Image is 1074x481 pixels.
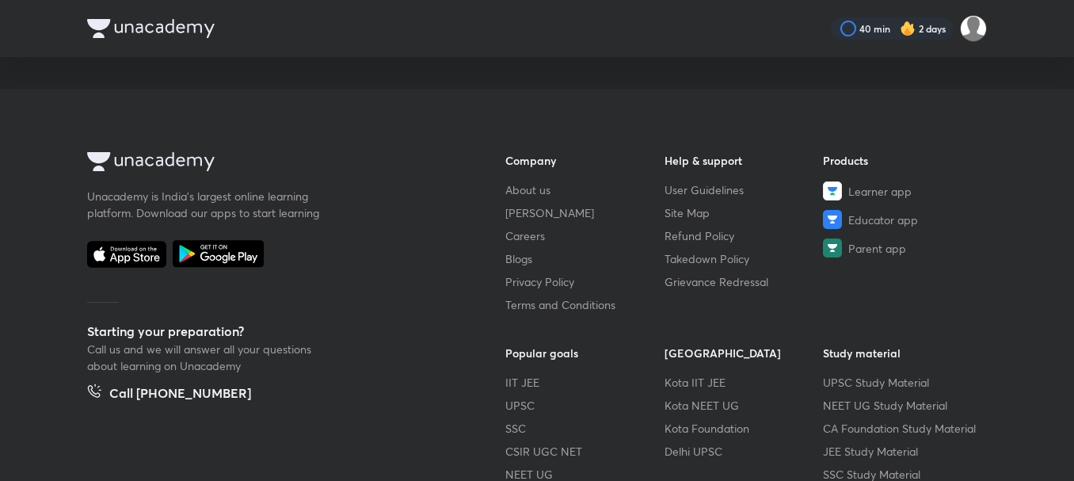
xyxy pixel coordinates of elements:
span: Parent app [848,240,906,257]
a: User Guidelines [665,181,824,198]
a: Refund Policy [665,227,824,244]
h5: Call [PHONE_NUMBER] [109,384,251,406]
a: Blogs [505,250,665,267]
h6: Popular goals [505,345,665,361]
a: JEE Study Material [823,443,982,460]
h6: Help & support [665,152,824,169]
span: Careers [505,227,545,244]
h6: Study material [823,345,982,361]
a: Parent app [823,239,982,258]
img: streak [900,21,916,36]
a: Kota Foundation [665,420,824,437]
a: IIT JEE [505,374,665,391]
img: Company Logo [87,19,215,38]
a: Company Logo [87,152,455,175]
span: Learner app [848,183,912,200]
h5: Starting your preparation? [87,322,455,341]
a: CSIR UGC NET [505,443,665,460]
a: Privacy Policy [505,273,665,290]
a: Delhi UPSC [665,443,824,460]
a: Site Map [665,204,824,221]
h6: Company [505,152,665,169]
img: Educator app [823,210,842,229]
a: About us [505,181,665,198]
a: Call [PHONE_NUMBER] [87,384,251,406]
h6: [GEOGRAPHIC_DATA] [665,345,824,361]
img: Parent app [823,239,842,258]
a: Learner app [823,181,982,200]
a: Kota IIT JEE [665,374,824,391]
img: Learner app [823,181,842,200]
a: UPSC [505,397,665,414]
a: Educator app [823,210,982,229]
span: Educator app [848,212,918,228]
img: Company Logo [87,152,215,171]
a: [PERSON_NAME] [505,204,665,221]
a: NEET UG Study Material [823,397,982,414]
p: Call us and we will answer all your questions about learning on Unacademy [87,341,325,374]
a: SSC [505,420,665,437]
p: Unacademy is India’s largest online learning platform. Download our apps to start learning [87,188,325,221]
img: Diksha Mishra [960,15,987,42]
a: Terms and Conditions [505,296,665,313]
a: UPSC Study Material [823,374,982,391]
a: Grievance Redressal [665,273,824,290]
a: CA Foundation Study Material [823,420,982,437]
a: Kota NEET UG [665,397,824,414]
a: Careers [505,227,665,244]
a: Takedown Policy [665,250,824,267]
h6: Products [823,152,982,169]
